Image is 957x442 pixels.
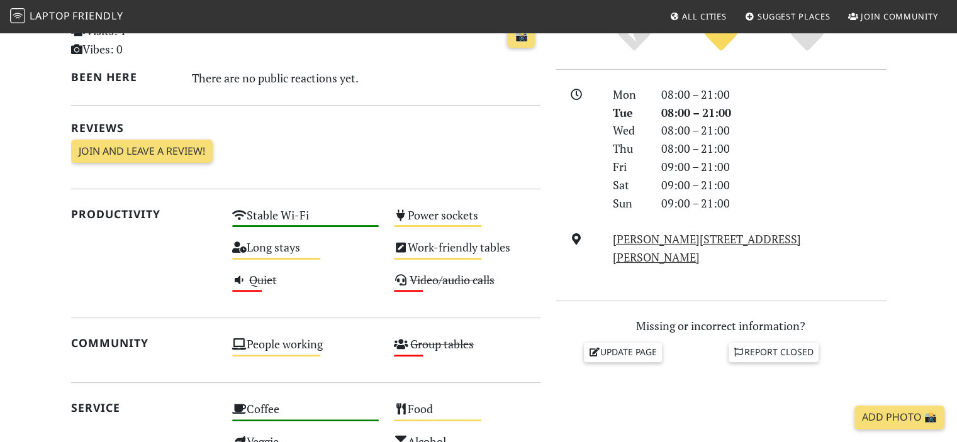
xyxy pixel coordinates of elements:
[605,140,653,158] div: Thu
[71,336,218,350] h2: Community
[225,334,386,366] div: People working
[861,11,938,22] span: Join Community
[72,9,123,23] span: Friendly
[225,237,386,269] div: Long stays
[71,401,218,414] h2: Service
[71,22,218,58] p: Visits: 1 Vibes: 0
[386,237,548,269] div: Work-friendly tables
[605,104,653,122] div: Tue
[591,19,678,53] div: No
[654,104,894,122] div: 08:00 – 21:00
[71,140,213,163] a: Join and leave a review!
[410,336,474,351] s: Group tables
[605,158,653,176] div: Fri
[71,207,218,221] h2: Productivity
[249,272,277,287] s: Quiet
[225,399,386,431] div: Coffee
[30,9,70,23] span: Laptop
[10,6,123,28] a: LaptopFriendly LaptopFriendly
[225,205,386,237] div: Stable Wi-Fi
[386,399,548,431] div: Food
[507,25,535,48] a: 📸
[654,176,894,194] div: 09:00 – 21:00
[556,317,887,335] p: Missing or incorrect information?
[71,121,540,135] h2: Reviews
[654,121,894,140] div: 08:00 – 21:00
[410,272,495,287] s: Video/audio calls
[605,86,653,104] div: Mon
[584,343,662,362] a: Update page
[843,5,943,28] a: Join Community
[654,86,894,104] div: 08:00 – 21:00
[764,19,851,53] div: Definitely!
[758,11,831,22] span: Suggest Places
[605,121,653,140] div: Wed
[613,231,801,265] a: [PERSON_NAME][STREET_ADDRESS][PERSON_NAME]
[654,158,894,176] div: 09:00 – 21:00
[678,19,764,53] div: Yes
[664,5,732,28] a: All Cities
[71,70,177,84] h2: Been here
[654,140,894,158] div: 08:00 – 21:00
[654,194,894,213] div: 09:00 – 21:00
[605,194,653,213] div: Sun
[386,205,548,237] div: Power sockets
[10,8,25,23] img: LaptopFriendly
[605,176,653,194] div: Sat
[740,5,836,28] a: Suggest Places
[682,11,727,22] span: All Cities
[729,343,819,362] a: Report closed
[192,68,540,88] div: There are no public reactions yet.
